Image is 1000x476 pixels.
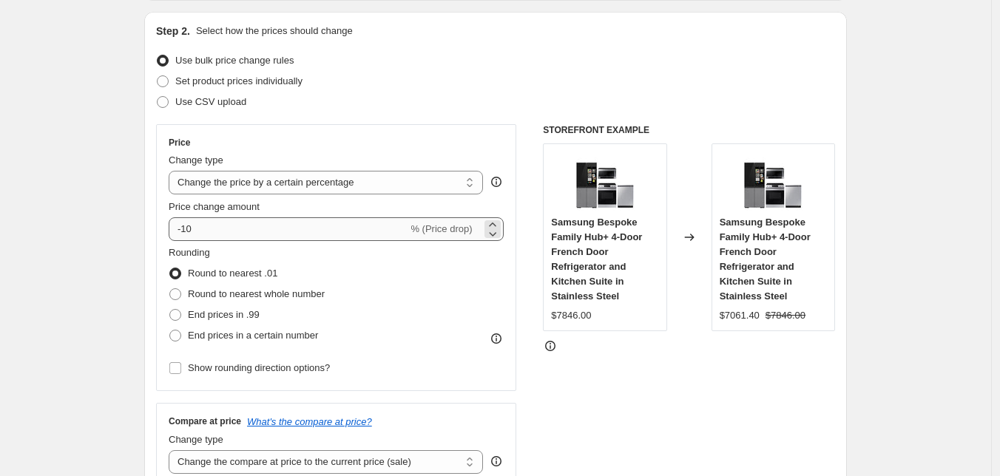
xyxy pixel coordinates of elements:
[169,434,223,445] span: Change type
[551,308,591,323] div: $7846.00
[489,174,504,189] div: help
[156,24,190,38] h2: Step 2.
[169,247,210,258] span: Rounding
[169,415,241,427] h3: Compare at price
[188,309,260,320] span: End prices in .99
[169,217,408,241] input: -15
[188,288,325,299] span: Round to nearest whole number
[169,201,260,212] span: Price change amount
[247,416,372,427] button: What's the compare at price?
[196,24,353,38] p: Select how the prices should change
[188,330,318,341] span: End prices in a certain number
[575,152,635,211] img: 65170911_80x.jpg
[169,137,190,149] h3: Price
[720,308,760,323] div: $7061.40
[175,75,303,86] span: Set product prices individually
[766,308,805,323] strike: $7846.00
[489,454,504,469] div: help
[175,55,294,66] span: Use bulk price change rules
[720,217,811,302] span: Samsung Bespoke Family Hub+ 4-Door French Door Refrigerator and Kitchen Suite in Stainless Steel
[551,217,642,302] span: Samsung Bespoke Family Hub+ 4-Door French Door Refrigerator and Kitchen Suite in Stainless Steel
[411,223,472,234] span: % (Price drop)
[543,124,835,136] h6: STOREFRONT EXAMPLE
[743,152,803,211] img: 65170911_80x.jpg
[188,362,330,373] span: Show rounding direction options?
[188,268,277,279] span: Round to nearest .01
[169,154,223,166] span: Change type
[175,96,246,107] span: Use CSV upload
